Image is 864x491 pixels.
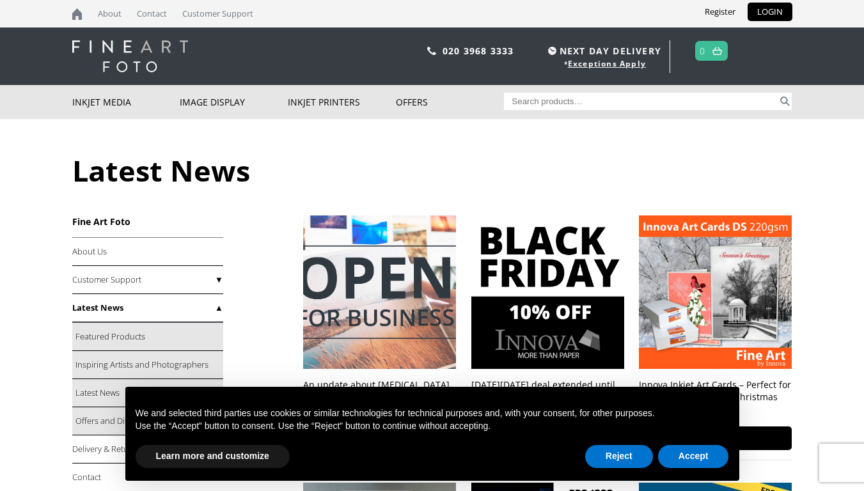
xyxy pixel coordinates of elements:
span: NEXT DAY DELIVERY [545,43,661,58]
img: time.svg [548,47,556,55]
a: About Us [72,238,223,266]
a: Customer Support [72,266,223,294]
a: Image Display [180,85,288,119]
a: Featured Products [72,323,223,351]
a: Inkjet Printers [288,85,396,119]
a: Offers and Discounts [72,407,223,435]
img: phone.svg [427,47,436,55]
img: logo-white.svg [72,40,188,72]
a: Offers [396,85,504,119]
a: 0 [700,42,705,60]
h1: Latest News [72,151,792,190]
p: We and selected third parties use cookies or similar technologies for technical purposes and, wit... [136,407,729,420]
a: Latest News [72,294,223,322]
button: Accept [658,445,729,468]
h3: Fine Art Foto [72,215,223,228]
button: Search [778,93,792,110]
input: Search products… [504,93,778,110]
img: basket.svg [712,47,722,55]
a: LOGIN [748,3,792,21]
a: Delivery & Returns [72,435,223,464]
a: Inkjet Media [72,85,180,119]
button: Learn more and customize [136,445,290,468]
a: Exceptions Apply [568,58,646,69]
a: 020 3968 3333 [443,45,514,57]
button: Reject [585,445,653,468]
a: Latest News [72,379,223,407]
a: Inspiring Artists and Photographers [72,351,223,379]
p: Use the “Accept” button to consent. Use the “Reject” button to continue without accepting. [136,420,729,433]
a: Register [695,3,745,21]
